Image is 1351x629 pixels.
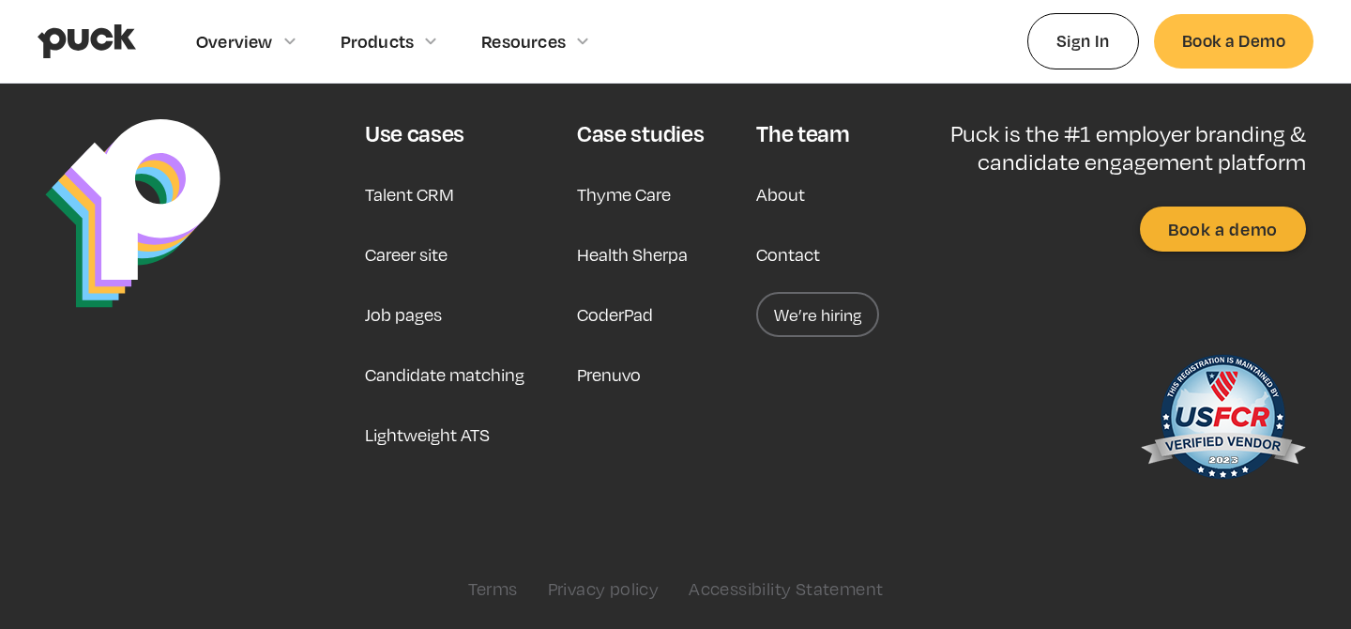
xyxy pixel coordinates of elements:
[365,232,448,277] a: Career site
[365,412,490,457] a: Lightweight ATS
[45,119,220,308] img: Puck Logo
[756,292,879,337] a: We’re hiring
[756,119,849,147] div: The team
[756,232,820,277] a: Contact
[577,352,641,397] a: Prenuvo
[341,31,415,52] div: Products
[365,172,454,217] a: Talent CRM
[756,172,805,217] a: About
[548,578,660,599] a: Privacy policy
[898,119,1306,176] p: Puck is the #1 employer branding & candidate engagement platform
[577,292,653,337] a: CoderPad
[1154,14,1313,68] a: Book a Demo
[577,232,688,277] a: Health Sherpa
[196,31,273,52] div: Overview
[577,119,704,147] div: Case studies
[365,292,442,337] a: Job pages
[365,352,524,397] a: Candidate matching
[365,119,464,147] div: Use cases
[468,578,518,599] a: Terms
[1139,345,1306,496] img: US Federal Contractor Registration System for Award Management Verified Vendor Seal
[577,172,671,217] a: Thyme Care
[1140,207,1306,252] a: Book a demo
[689,578,883,599] a: Accessibility Statement
[1027,13,1139,69] a: Sign In
[481,31,566,52] div: Resources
